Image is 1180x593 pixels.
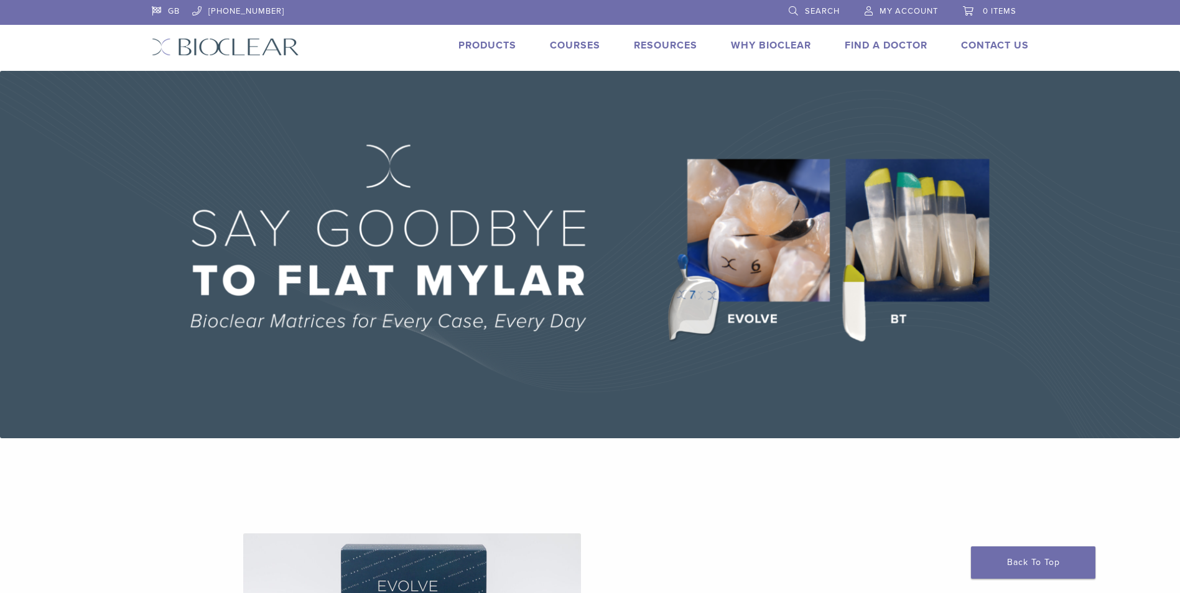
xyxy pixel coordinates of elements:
[880,6,938,16] span: My Account
[550,39,600,52] a: Courses
[458,39,516,52] a: Products
[805,6,840,16] span: Search
[961,39,1029,52] a: Contact Us
[845,39,927,52] a: Find A Doctor
[731,39,811,52] a: Why Bioclear
[634,39,697,52] a: Resources
[983,6,1016,16] span: 0 items
[971,546,1095,579] a: Back To Top
[152,38,299,56] img: Bioclear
